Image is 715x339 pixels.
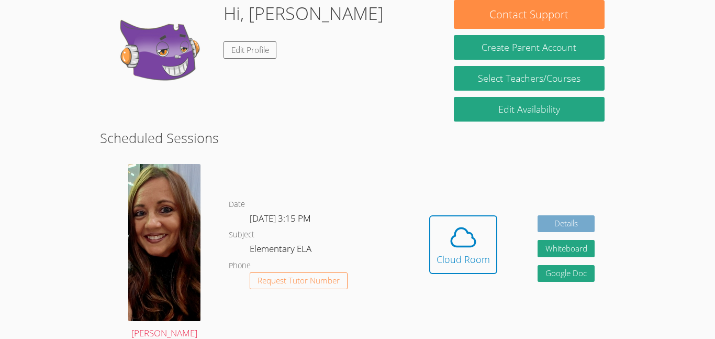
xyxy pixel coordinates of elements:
dt: Phone [229,259,251,272]
dt: Date [229,198,245,211]
button: Request Tutor Number [250,272,348,290]
span: Request Tutor Number [258,277,340,285]
button: Create Parent Account [454,35,605,60]
div: Cloud Room [437,252,490,267]
button: Whiteboard [538,240,595,257]
button: Cloud Room [429,215,497,274]
a: Google Doc [538,265,595,282]
span: [DATE] 3:15 PM [250,212,311,224]
h2: Scheduled Sessions [100,128,615,148]
dd: Elementary ELA [250,242,314,259]
a: Details [538,215,595,233]
a: Edit Availability [454,97,605,122]
a: Edit Profile [224,41,277,59]
img: 1000049123.jpg [128,164,200,321]
a: Select Teachers/Courses [454,66,605,91]
dt: Subject [229,228,254,242]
